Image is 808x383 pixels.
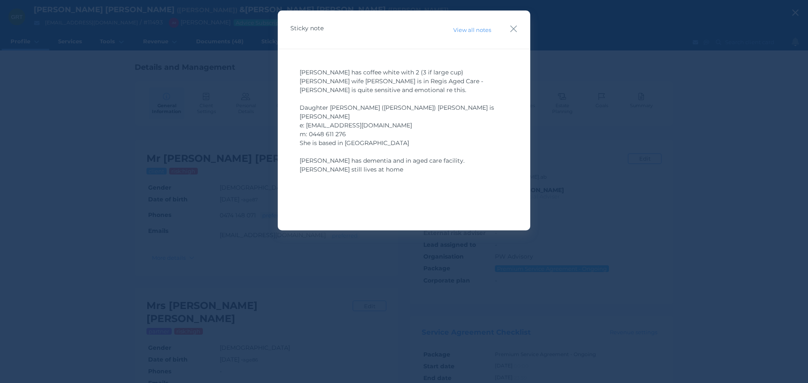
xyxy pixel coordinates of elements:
[300,122,412,129] span: e: [EMAIL_ADDRESS][DOMAIN_NAME]
[300,69,463,76] span: [PERSON_NAME] has coffee white with 2 (3 if large cup)
[300,104,496,120] span: Daughter [PERSON_NAME] ([PERSON_NAME]) [PERSON_NAME] is [PERSON_NAME]
[449,24,495,35] button: View all notes
[449,26,494,33] span: View all notes
[300,139,409,147] span: She is based in [GEOGRAPHIC_DATA]
[510,23,518,34] button: Close
[290,24,324,32] span: Sticky note
[300,157,466,173] span: [PERSON_NAME] has dementia and in aged care facility. [PERSON_NAME] still lives at home
[300,77,485,94] span: [PERSON_NAME] wife [PERSON_NAME] is in Regis Aged Care - [PERSON_NAME] is quite sensitive and emo...
[300,130,346,138] span: m: 0448 611 276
